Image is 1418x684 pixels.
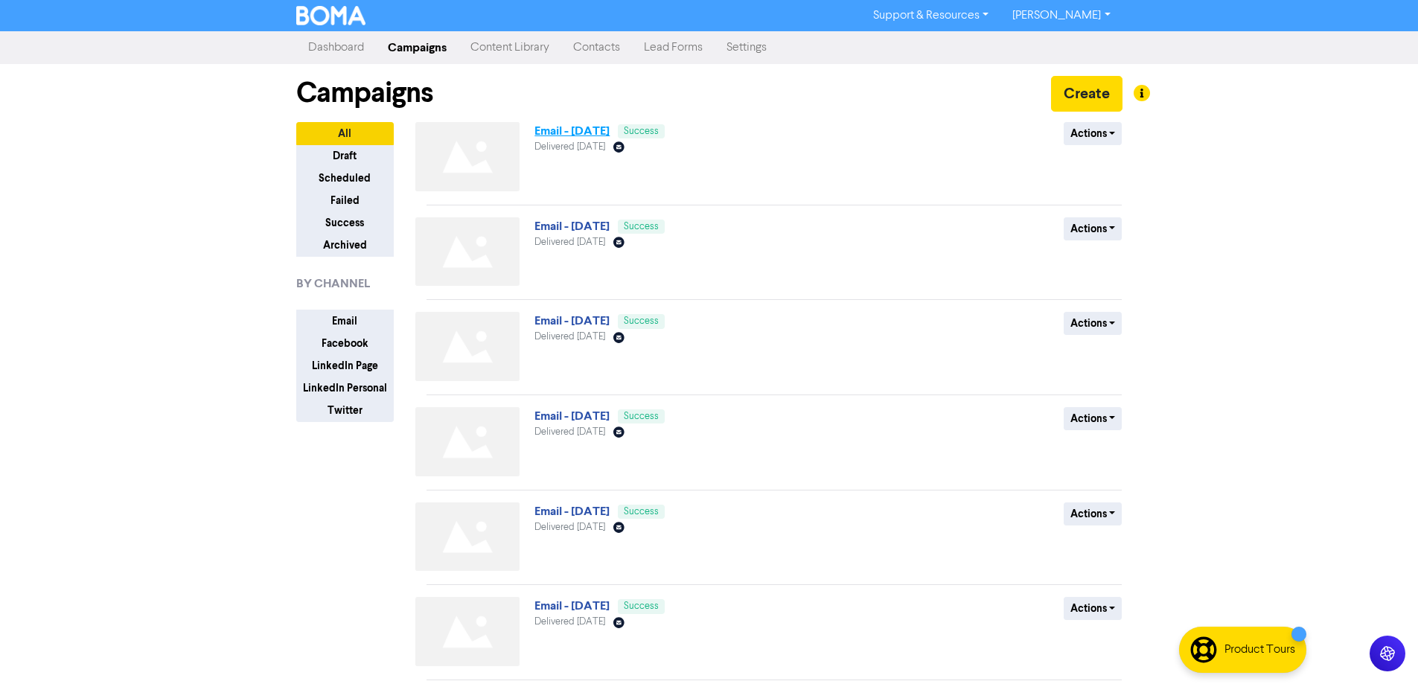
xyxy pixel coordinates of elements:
a: [PERSON_NAME] [1000,4,1122,28]
a: Content Library [459,33,561,63]
span: Success [624,316,659,326]
h1: Campaigns [296,76,433,110]
span: Delivered [DATE] [534,332,605,342]
img: Not found [415,502,520,572]
a: Support & Resources [861,4,1000,28]
button: Create [1051,76,1122,112]
img: Not found [415,597,520,666]
span: Success [624,127,659,136]
img: Not found [415,407,520,476]
span: BY CHANNEL [296,275,370,293]
a: Email - [DATE] [534,219,610,234]
button: Actions [1064,312,1122,335]
span: Delivered [DATE] [534,522,605,532]
button: Actions [1064,407,1122,430]
button: Facebook [296,332,394,355]
button: All [296,122,394,145]
button: Actions [1064,217,1122,240]
a: Settings [715,33,779,63]
button: LinkedIn Page [296,354,394,377]
a: Email - [DATE] [534,598,610,613]
button: Failed [296,189,394,212]
span: Delivered [DATE] [534,617,605,627]
span: Delivered [DATE] [534,237,605,247]
a: Dashboard [296,33,376,63]
span: Success [624,222,659,231]
button: Actions [1064,122,1122,145]
img: BOMA Logo [296,6,366,25]
button: Scheduled [296,167,394,190]
span: Success [624,601,659,611]
a: Email - [DATE] [534,409,610,423]
button: Archived [296,234,394,257]
img: Not found [415,217,520,287]
button: Twitter [296,399,394,422]
a: Lead Forms [632,33,715,63]
span: Delivered [DATE] [534,427,605,437]
button: LinkedIn Personal [296,377,394,400]
button: Draft [296,144,394,167]
span: Delivered [DATE] [534,142,605,152]
img: Not found [415,312,520,381]
span: Success [624,507,659,517]
button: Actions [1064,597,1122,620]
a: Email - [DATE] [534,504,610,519]
button: Success [296,211,394,234]
button: Email [296,310,394,333]
a: Email - [DATE] [534,124,610,138]
a: Campaigns [376,33,459,63]
a: Contacts [561,33,632,63]
span: Success [624,412,659,421]
img: Not found [415,122,520,191]
button: Actions [1064,502,1122,525]
a: Email - [DATE] [534,313,610,328]
iframe: Chat Widget [1344,613,1418,684]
